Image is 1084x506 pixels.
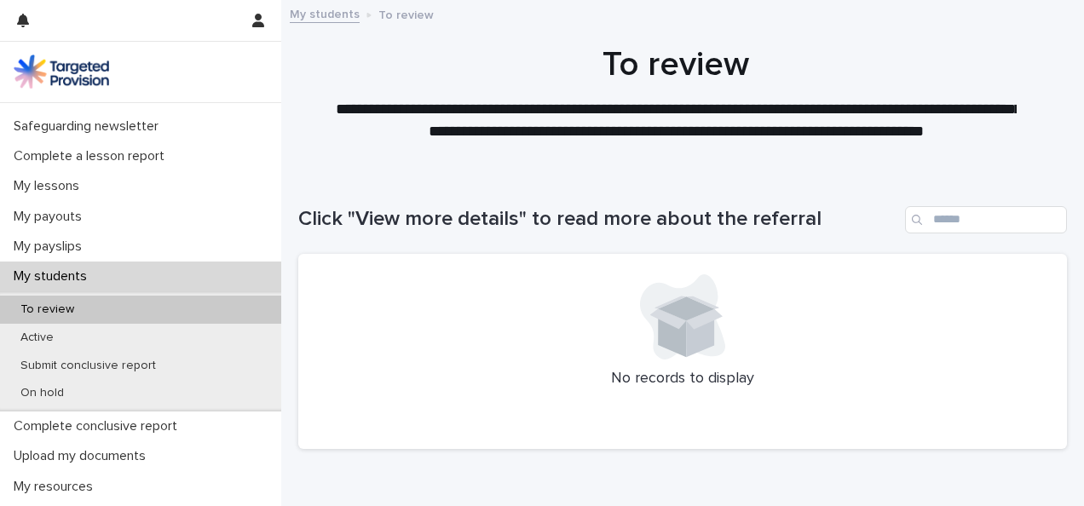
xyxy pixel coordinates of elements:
p: Safeguarding newsletter [7,118,172,135]
h1: Click "View more details" to read more about the referral [298,207,898,232]
p: My lessons [7,178,93,194]
a: My students [290,3,360,23]
p: My payslips [7,239,95,255]
p: My resources [7,479,107,495]
p: Upload my documents [7,448,159,464]
p: No records to display [319,370,1047,388]
p: Complete conclusive report [7,418,191,434]
input: Search [905,206,1067,233]
p: To review [378,4,434,23]
img: M5nRWzHhSzIhMunXDL62 [14,55,109,89]
p: On hold [7,386,78,400]
p: Active [7,331,67,345]
p: My payouts [7,209,95,225]
p: To review [7,302,88,317]
p: Submit conclusive report [7,359,170,373]
p: My students [7,268,101,285]
h1: To review [298,44,1054,85]
p: Complete a lesson report [7,148,178,164]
